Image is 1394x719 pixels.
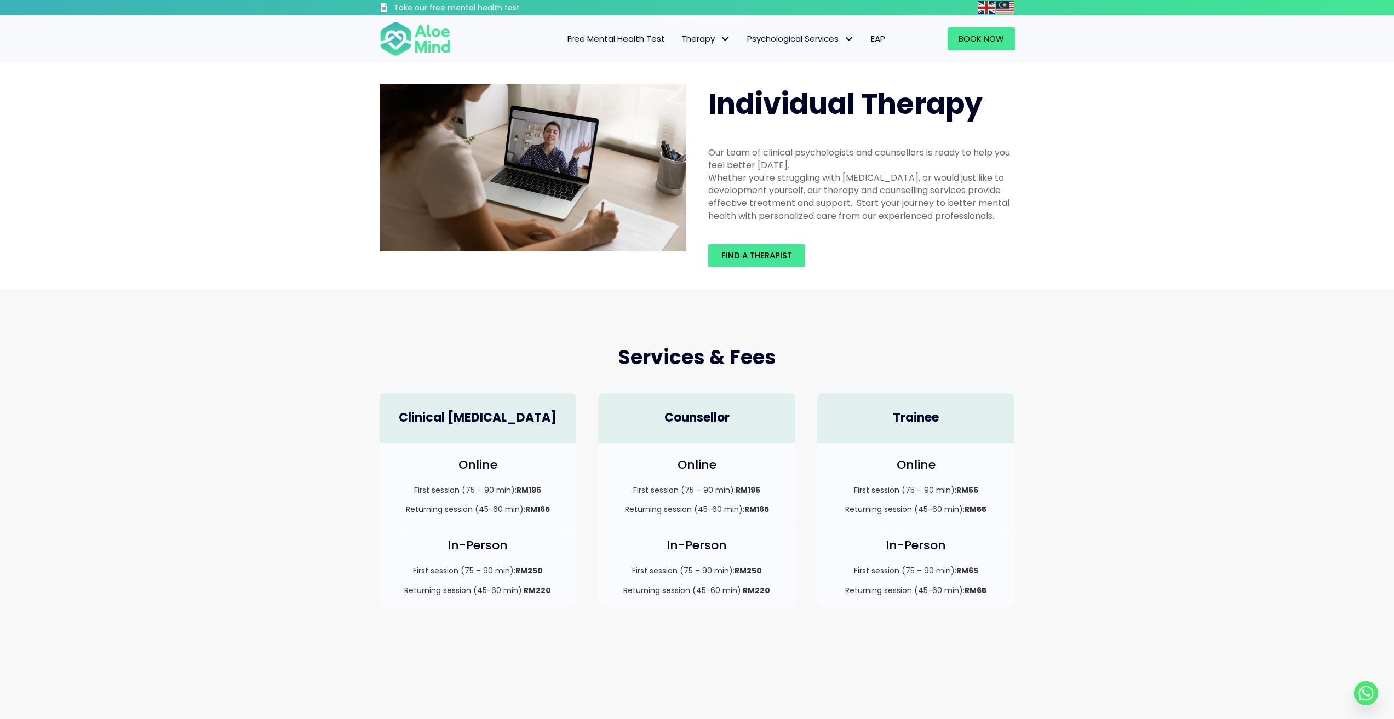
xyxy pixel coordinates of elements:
[517,485,541,496] strong: RM195
[391,485,566,496] p: First session (75 – 90 min):
[739,27,863,50] a: Psychological ServicesPsychological Services: submenu
[863,27,893,50] a: EAP
[609,485,784,496] p: First session (75 – 90 min):
[708,84,983,124] span: Individual Therapy
[828,585,1003,596] p: Returning session (45-60 min):
[721,250,792,261] span: Find a therapist
[391,504,566,515] p: Returning session (45-60 min):
[391,585,566,596] p: Returning session (45-60 min):
[708,244,805,267] a: Find a therapist
[525,504,550,515] strong: RM165
[391,565,566,576] p: First session (75 – 90 min):
[609,537,784,554] h4: In-Person
[609,585,784,596] p: Returning session (45-60 min):
[1354,681,1378,705] a: Whatsapp
[828,457,1003,474] h4: Online
[965,585,986,596] strong: RM65
[524,585,551,596] strong: RM220
[828,537,1003,554] h4: In-Person
[380,3,578,15] a: Take our free mental health test
[708,146,1015,171] div: Our team of clinical psychologists and counsellors is ready to help you feel better [DATE].
[391,457,566,474] h4: Online
[747,33,854,44] span: Psychological Services
[673,27,739,50] a: TherapyTherapy: submenu
[391,537,566,554] h4: In-Person
[567,33,665,44] span: Free Mental Health Test
[380,84,686,251] img: Aloe Mind Malaysia | Mental Healthcare Services in Malaysia and Singapore
[465,27,893,50] nav: Menu
[394,3,578,14] h3: Take our free mental health test
[609,565,784,576] p: First session (75 – 90 min):
[956,565,978,576] strong: RM65
[959,33,1004,44] span: Book Now
[743,585,770,596] strong: RM220
[559,27,673,50] a: Free Mental Health Test
[828,504,1003,515] p: Returning session (45-60 min):
[609,457,784,474] h4: Online
[978,1,996,14] a: English
[736,485,760,496] strong: RM195
[618,343,776,371] span: Services & Fees
[515,565,543,576] strong: RM250
[609,504,784,515] p: Returning session (45-60 min):
[965,504,986,515] strong: RM55
[391,410,566,427] h4: Clinical [MEDICAL_DATA]
[948,27,1015,50] a: Book Now
[978,1,995,14] img: en
[718,31,733,47] span: Therapy: submenu
[681,33,731,44] span: Therapy
[708,171,1015,222] div: Whether you're struggling with [MEDICAL_DATA], or would just like to development yourself, our th...
[841,31,857,47] span: Psychological Services: submenu
[996,1,1014,14] img: ms
[609,410,784,427] h4: Counsellor
[828,410,1003,427] h4: Trainee
[871,33,885,44] span: EAP
[956,485,978,496] strong: RM55
[828,565,1003,576] p: First session (75 – 90 min):
[744,504,769,515] strong: RM165
[380,21,451,57] img: Aloe mind Logo
[828,485,1003,496] p: First session (75 – 90 min):
[996,1,1015,14] a: Malay
[735,565,762,576] strong: RM250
